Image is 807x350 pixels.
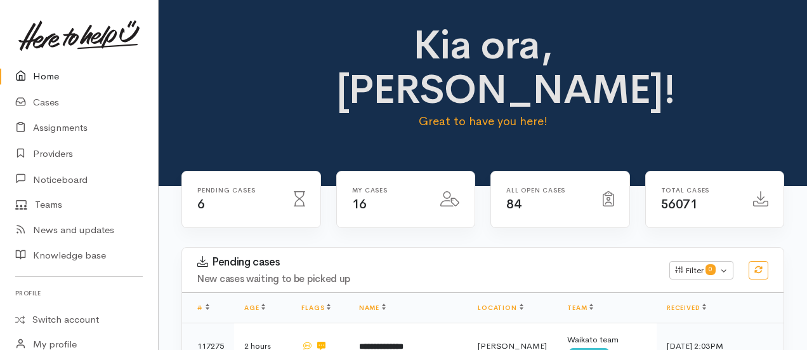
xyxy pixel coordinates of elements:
h6: Profile [15,285,143,302]
h6: My cases [352,187,426,194]
a: Team [567,304,593,312]
h6: Pending cases [197,187,279,194]
h6: Total cases [661,187,738,194]
h3: Pending cases [197,256,654,269]
button: Filter0 [669,261,733,280]
h4: New cases waiting to be picked up [197,274,654,285]
a: # [197,304,209,312]
p: Great to have you here! [336,112,630,130]
a: Age [244,304,265,312]
h6: All Open cases [506,187,587,194]
span: 0 [705,264,716,274]
a: Name [359,304,386,312]
a: Location [478,304,523,312]
span: 84 [506,196,521,212]
span: 6 [197,196,205,212]
span: 56071 [661,196,698,212]
a: Flags [301,304,331,312]
span: 16 [352,196,367,212]
h1: Kia ora, [PERSON_NAME]! [336,23,630,112]
a: Received [667,304,706,312]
